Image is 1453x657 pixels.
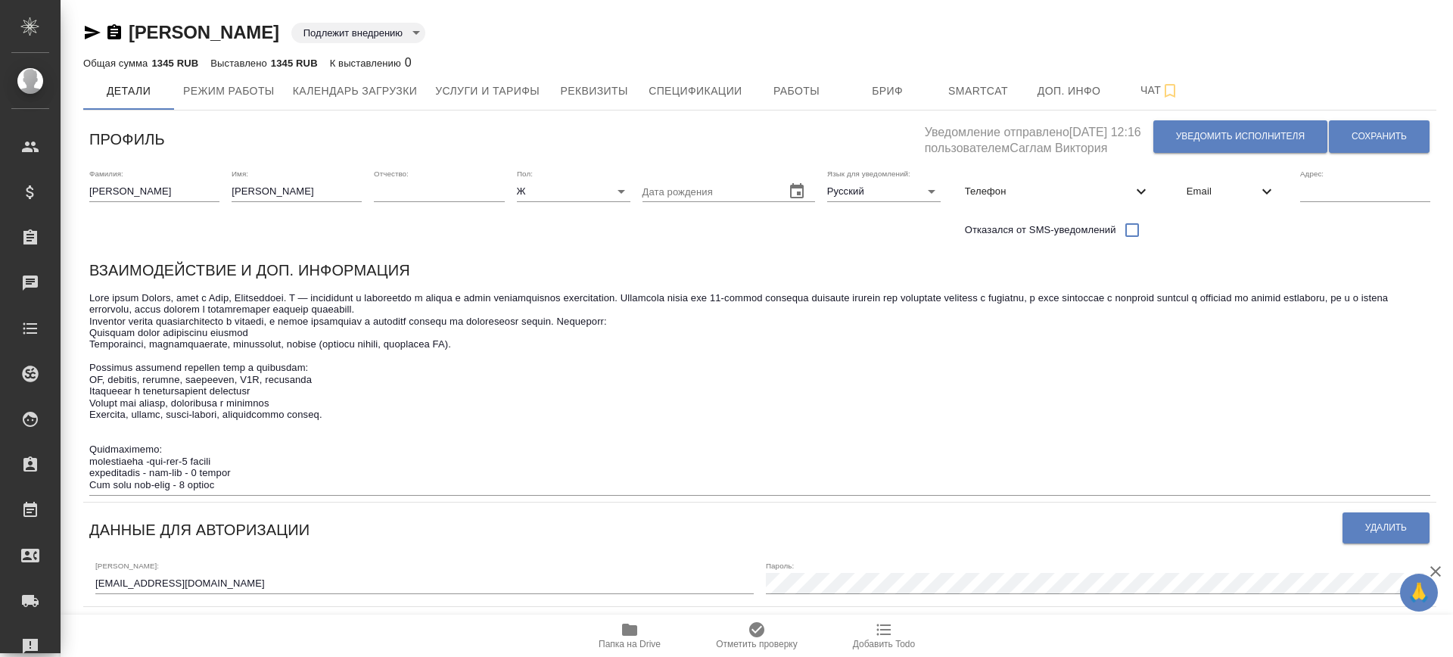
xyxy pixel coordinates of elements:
span: Уведомить исполнителя [1176,130,1305,143]
span: Отметить проверку [716,639,797,649]
button: Сохранить [1329,120,1430,153]
span: Услуги и тарифы [435,82,540,101]
p: К выставлению [330,58,405,69]
span: Реквизиты [558,82,630,101]
div: Ж [517,181,630,202]
h5: Уведомление отправлено [DATE] 12:16 пользователем Саглам Виктория [925,117,1153,157]
a: [PERSON_NAME] [129,22,279,42]
p: Выставлено [210,58,271,69]
span: Детали [92,82,165,101]
span: Email [1187,184,1258,199]
h6: Взаимодействие и доп. информация [89,258,410,282]
span: 🙏 [1406,577,1432,609]
div: Email [1175,175,1288,208]
span: Добавить Todo [853,639,915,649]
button: Скопировать ссылку для ЯМессенджера [83,23,101,42]
span: Бриф [851,82,924,101]
span: Отказался от SMS-уведомлений [965,223,1116,238]
button: Уведомить исполнителя [1153,120,1327,153]
svg: Подписаться [1161,82,1179,100]
h6: Профиль [89,127,165,151]
div: Русский [827,181,941,202]
button: Отметить проверку [693,615,820,657]
p: 1345 RUB [151,58,198,69]
label: Имя: [232,170,248,177]
span: Доп. инфо [1033,82,1106,101]
span: Smartcat [942,82,1015,101]
span: Папка на Drive [599,639,661,649]
label: Отчество: [374,170,409,177]
h6: Данные для авторизации [89,518,310,542]
button: 🙏 [1400,574,1438,612]
label: Пароль: [766,562,794,569]
label: Фамилия: [89,170,123,177]
span: Спецификации [649,82,742,101]
label: Адрес: [1300,170,1324,177]
button: Папка на Drive [566,615,693,657]
span: Телефон [965,184,1132,199]
button: Подлежит внедрению [299,26,407,39]
span: Удалить [1365,522,1407,534]
p: 1345 RUB [271,58,318,69]
button: Удалить [1343,512,1430,543]
label: Пол: [517,170,533,177]
label: [PERSON_NAME]: [95,562,159,569]
textarea: Lore ipsum Dolors, amet c Adip, Elitseddoei. T — incididunt u laboreetdo m aliqua e admin veniamq... [89,292,1430,490]
p: Общая сумма [83,58,151,69]
button: Добавить Todo [820,615,947,657]
span: Чат [1124,81,1196,100]
span: Работы [761,82,833,101]
button: Скопировать ссылку [105,23,123,42]
div: Подлежит внедрению [291,23,425,43]
div: Телефон [953,175,1162,208]
span: Календарь загрузки [293,82,418,101]
span: Режим работы [183,82,275,101]
span: Сохранить [1352,130,1407,143]
h6: Другие данные [89,613,219,637]
label: Язык для уведомлений: [827,170,910,177]
div: 0 [330,54,412,72]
